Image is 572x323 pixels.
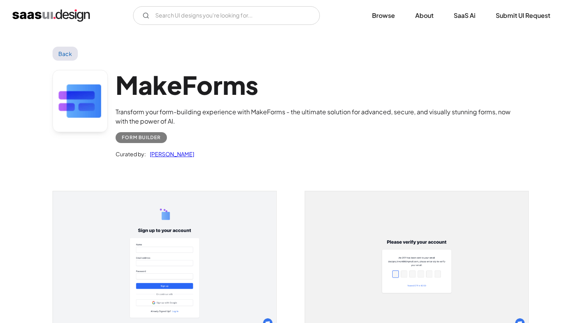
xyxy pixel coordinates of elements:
a: Back [53,47,78,61]
a: About [406,7,443,24]
a: SaaS Ai [444,7,485,24]
input: Search UI designs you're looking for... [133,6,320,25]
h1: MakeForms [116,70,519,100]
form: Email Form [133,6,320,25]
div: Transform your form-building experience with MakeForms - the ultimate solution for advanced, secu... [116,107,519,126]
a: [PERSON_NAME] [146,149,194,159]
a: Browse [363,7,404,24]
a: Submit UI Request [486,7,560,24]
a: home [12,9,90,22]
div: Curated by: [116,149,146,159]
div: Form Builder [122,133,161,142]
